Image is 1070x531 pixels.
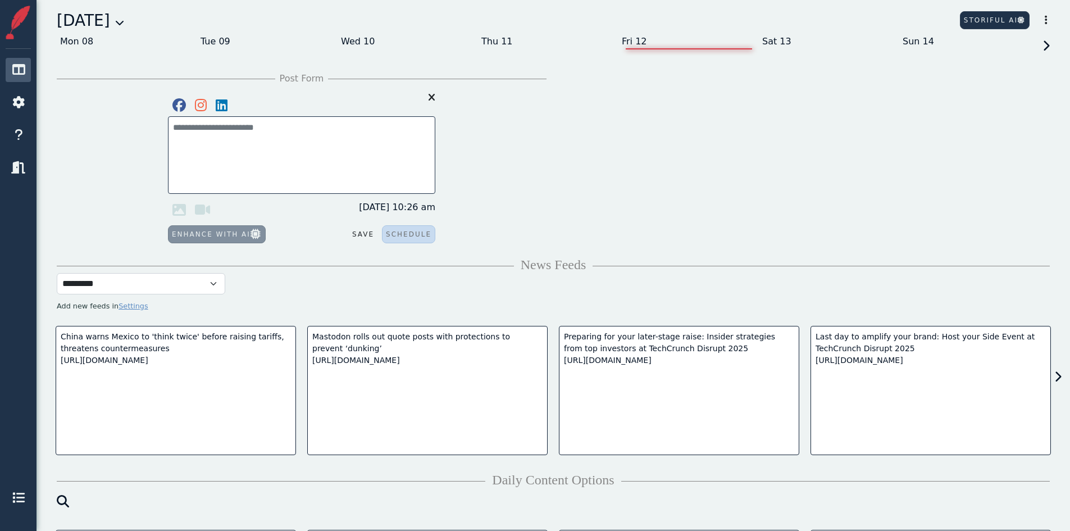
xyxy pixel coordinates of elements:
[1,6,35,39] img: Storiful Square
[57,72,547,85] div: Post Form
[338,33,478,51] div: Wed 10
[61,331,291,366] div: China warns Mexico to 'think twice' before raising tariffs, threatens countermeasures [URL][DOMAI...
[312,331,543,366] div: Mastodon rolls out quote posts with protections to prevent ‘dunking’ [URL][DOMAIN_NAME]
[478,33,618,51] div: Thu 11
[119,302,148,310] a: Settings
[349,201,435,214] span: [DATE] 10:26 am
[349,226,377,243] button: Save
[960,11,1030,29] button: Storiful AI
[57,472,1050,488] h4: Daily Content Options
[57,257,1050,273] h4: News Feeds
[816,331,1046,366] div: Last day to amplify your brand: Host your Side Event at TechCrunch Disrupt 2025 [URL][DOMAIN_NAME]
[197,33,338,51] div: Tue 09
[564,331,794,366] div: Preparing for your later-stage raise: Insider strategies from top investors at TechCrunch Disrupt...
[57,9,124,33] div: [DATE]
[57,302,148,310] span: Add new feeds in
[899,33,1040,51] div: Sun 14
[759,33,899,51] div: Sat 13
[1022,480,1062,523] iframe: Chat
[57,33,197,51] div: Mon 08
[618,33,759,51] div: Fri 12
